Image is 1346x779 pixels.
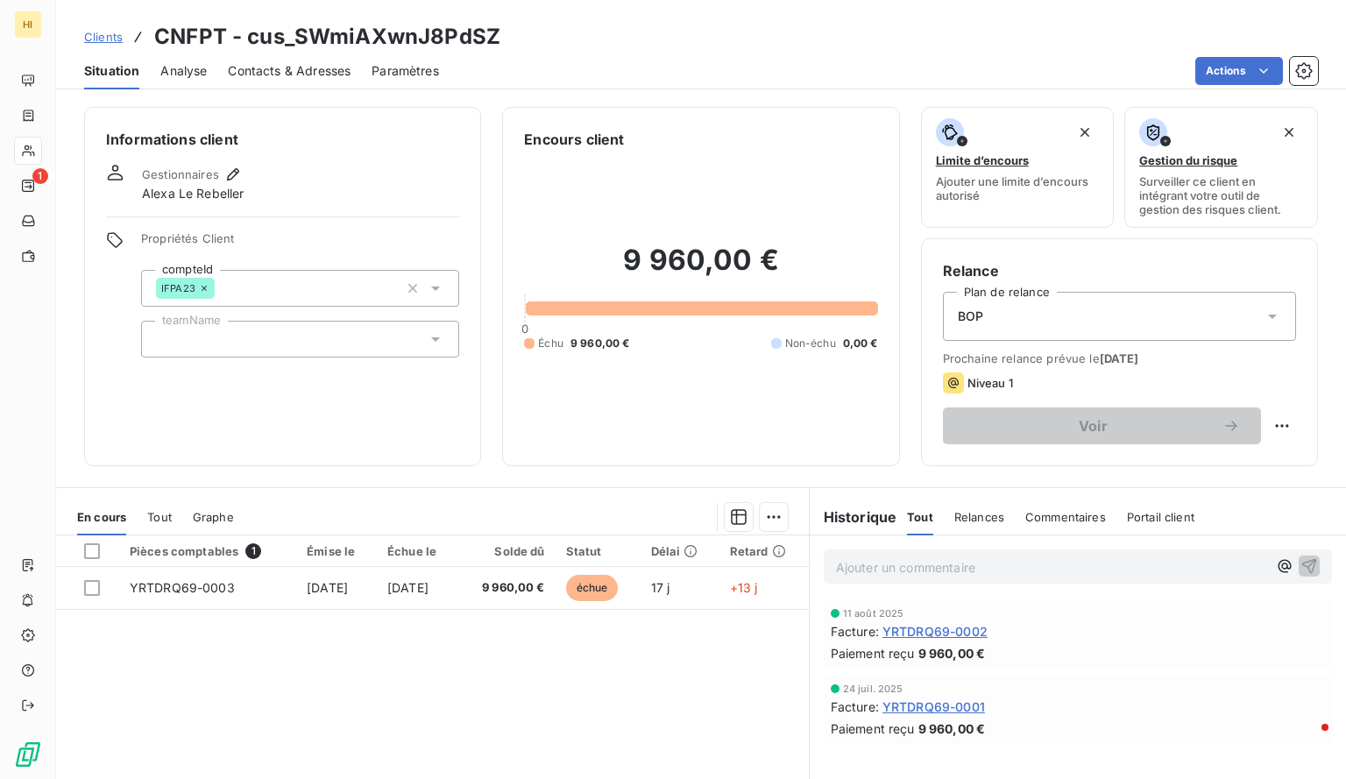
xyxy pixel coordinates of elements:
span: Portail client [1127,510,1194,524]
span: Clients [84,30,123,44]
span: Surveiller ce client en intégrant votre outil de gestion des risques client. [1139,174,1303,216]
span: Graphe [193,510,234,524]
span: Contacts & Adresses [228,62,351,80]
span: Propriétés Client [141,231,459,256]
h6: Historique [810,506,897,528]
span: Gestion du risque [1139,153,1237,167]
a: Clients [84,28,123,46]
span: 9 960,00 € [469,579,545,597]
span: Facture : [831,698,879,716]
span: [DATE] [387,580,429,595]
span: YRTDRQ69-0001 [882,698,985,716]
span: [DATE] [307,580,348,595]
div: Échue le [387,544,448,558]
span: YRTDRQ69-0002 [882,622,988,641]
div: HI [14,11,42,39]
span: Paramètres [372,62,439,80]
span: Paiement reçu [831,644,915,662]
h3: CNFPT - cus_SWmiAXwnJ8PdSZ [154,21,500,53]
div: Solde dû [469,544,545,558]
span: Tout [907,510,933,524]
span: Facture : [831,622,879,641]
span: Niveau 1 [967,376,1013,390]
span: 1 [245,543,261,559]
div: Statut [566,544,630,558]
span: Paiement reçu [831,719,915,738]
span: échue [566,575,619,601]
span: 9 960,00 € [570,336,630,351]
span: 1 [32,168,48,184]
span: Prochaine relance prévue le [943,351,1296,365]
span: IFPA23 [161,283,195,294]
span: Ajouter une limite d’encours autorisé [936,174,1100,202]
h6: Informations client [106,129,459,150]
h6: Encours client [524,129,624,150]
button: Actions [1195,57,1283,85]
span: Limite d’encours [936,153,1029,167]
span: 24 juil. 2025 [843,683,903,694]
div: Émise le [307,544,366,558]
span: En cours [77,510,126,524]
span: Analyse [160,62,207,80]
img: Logo LeanPay [14,740,42,768]
span: Situation [84,62,139,80]
span: 17 j [651,580,670,595]
span: Tout [147,510,172,524]
span: Voir [964,419,1222,433]
span: 11 août 2025 [843,608,904,619]
span: [DATE] [1100,351,1139,365]
span: Gestionnaires [142,167,219,181]
div: Pièces comptables [130,543,286,559]
span: Non-échu [785,336,836,351]
div: Délai [651,544,709,558]
span: 0 [521,322,528,336]
h6: Relance [943,260,1296,281]
button: Voir [943,407,1261,444]
button: Limite d’encoursAjouter une limite d’encours autorisé [921,107,1115,228]
input: Ajouter une valeur [215,280,229,296]
h2: 9 960,00 € [524,243,877,295]
span: 0,00 € [843,336,878,351]
span: Échu [538,336,563,351]
button: Gestion du risqueSurveiller ce client en intégrant votre outil de gestion des risques client. [1124,107,1318,228]
span: 9 960,00 € [918,719,986,738]
span: BOP [958,308,983,325]
span: 9 960,00 € [918,644,986,662]
span: Alexa Le Rebeller [142,185,244,202]
span: +13 j [730,580,758,595]
iframe: Intercom live chat [1286,719,1328,761]
span: Relances [954,510,1004,524]
span: YRTDRQ69-0003 [130,580,235,595]
div: Retard [730,544,798,558]
input: Ajouter une valeur [156,331,170,347]
span: Commentaires [1025,510,1106,524]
